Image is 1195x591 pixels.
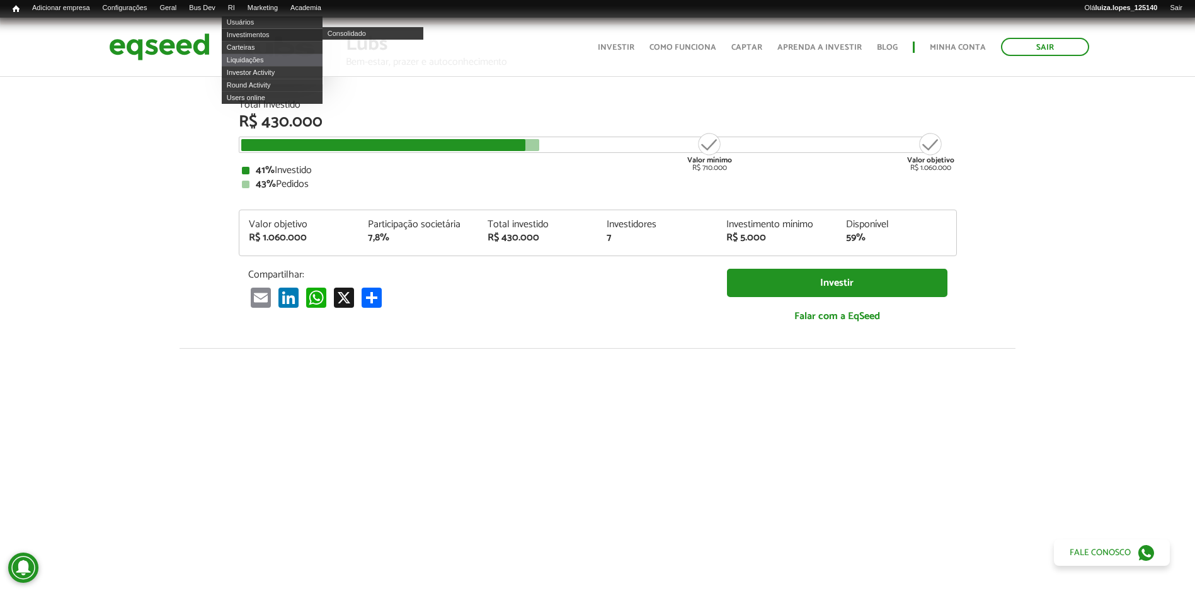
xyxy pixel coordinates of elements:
a: X [331,287,357,308]
a: Início [6,3,26,15]
a: Adicionar empresa [26,3,96,13]
a: Minha conta [930,43,986,52]
div: Participação societária [368,220,469,230]
div: Total investido [488,220,588,230]
strong: Valor mínimo [687,154,732,166]
div: R$ 5.000 [726,233,827,243]
a: Investir [727,269,947,297]
strong: Valor objetivo [907,154,954,166]
a: Investir [598,43,634,52]
a: LinkedIn [276,287,301,308]
p: Compartilhar: [248,269,708,281]
img: EqSeed [109,30,210,64]
a: Configurações [96,3,154,13]
a: Captar [731,43,762,52]
div: R$ 430.000 [488,233,588,243]
div: 7 [607,233,707,243]
a: Oláluiza.lopes_125140 [1078,3,1164,13]
strong: 41% [256,162,275,179]
div: R$ 1.060.000 [249,233,350,243]
div: 7,8% [368,233,469,243]
div: Investimento mínimo [726,220,827,230]
div: Valor objetivo [249,220,350,230]
a: Aprenda a investir [777,43,862,52]
a: RI [222,3,241,13]
div: Pedidos [242,179,954,189]
div: R$ 430.000 [239,114,957,130]
div: R$ 710.000 [686,132,733,172]
a: Falar com a EqSeed [727,303,947,329]
a: Academia [284,3,328,13]
a: WhatsApp [304,287,329,308]
strong: 43% [256,176,276,193]
a: Marketing [241,3,284,13]
div: 59% [846,233,947,243]
a: Geral [153,3,183,13]
div: R$ 1.060.000 [907,132,954,172]
div: Investido [242,166,954,176]
strong: luiza.lopes_125140 [1095,4,1158,11]
a: Sair [1164,3,1189,13]
a: Compartilhar [359,287,384,308]
a: Sair [1001,38,1089,56]
div: Total Investido [239,100,957,110]
a: Email [248,287,273,308]
a: Blog [877,43,898,52]
span: Início [13,4,20,13]
a: Usuários [222,16,323,28]
a: Como funciona [649,43,716,52]
a: Bus Dev [183,3,222,13]
div: Disponível [846,220,947,230]
div: Investidores [607,220,707,230]
a: Fale conosco [1054,539,1170,566]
